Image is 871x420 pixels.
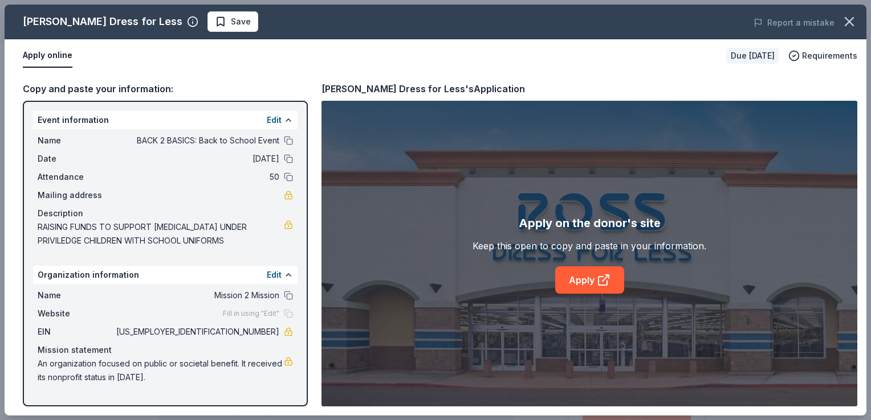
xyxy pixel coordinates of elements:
span: 50 [114,170,279,184]
span: RAISING FUNDS TO SUPPORT [MEDICAL_DATA] UNDER PRIVILEDGE CHILDREN WITH SCHOOL UNIFORMS [38,220,284,248]
span: Date [38,152,114,166]
button: Apply online [23,44,72,68]
span: Mailing address [38,188,114,202]
button: Report a mistake [754,16,835,30]
span: [DATE] [114,152,279,166]
span: Attendance [38,170,114,184]
div: Organization information [33,266,298,284]
div: Keep this open to copy and paste in your information. [473,239,706,253]
button: Save [207,11,258,32]
div: Apply on the donor's site [519,214,661,232]
div: [PERSON_NAME] Dress for Less [23,13,182,31]
div: Mission statement [38,343,293,357]
button: Edit [267,113,282,127]
span: An organization focused on public or societal benefit. It received its nonprofit status in [DATE]. [38,357,284,384]
div: [PERSON_NAME] Dress for Less's Application [321,81,525,96]
div: Due [DATE] [726,48,779,64]
div: Description [38,207,293,220]
div: Event information [33,111,298,129]
a: Apply [555,266,624,294]
span: Fill in using "Edit" [223,309,279,318]
div: Copy and paste your information: [23,81,308,96]
span: BACK 2 BASICS: Back to School Event [114,134,279,147]
button: Edit [267,268,282,282]
span: [US_EMPLOYER_IDENTIFICATION_NUMBER] [114,325,279,339]
span: Name [38,134,114,147]
button: Requirements [788,49,857,63]
span: Requirements [802,49,857,63]
span: Mission 2 Mission [114,289,279,302]
span: Save [231,15,251,28]
span: Website [38,307,114,320]
span: EIN [38,325,114,339]
span: Name [38,289,114,302]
